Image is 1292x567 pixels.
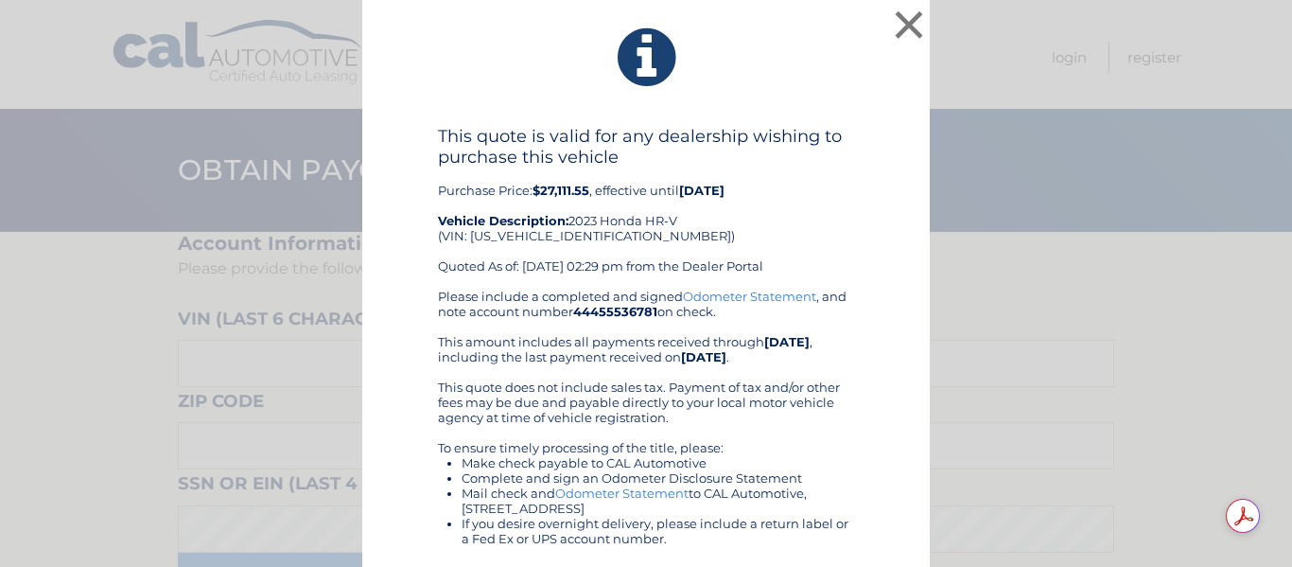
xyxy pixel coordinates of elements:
[681,349,726,364] b: [DATE]
[683,289,816,304] a: Odometer Statement
[462,470,854,486] li: Complete and sign an Odometer Disclosure Statement
[533,183,589,198] b: $27,111.55
[462,486,854,516] li: Mail check and to CAL Automotive, [STREET_ADDRESS]
[438,126,854,289] div: Purchase Price: , effective until 2023 Honda HR-V (VIN: [US_VEHICLE_IDENTIFICATION_NUMBER]) Quote...
[555,486,689,501] a: Odometer Statement
[462,455,854,470] li: Make check payable to CAL Automotive
[438,213,568,228] strong: Vehicle Description:
[890,6,928,44] button: ×
[764,334,810,349] b: [DATE]
[462,516,854,546] li: If you desire overnight delivery, please include a return label or a Fed Ex or UPS account number.
[573,304,657,319] b: 44455536781
[438,126,854,168] h4: This quote is valid for any dealership wishing to purchase this vehicle
[679,183,725,198] b: [DATE]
